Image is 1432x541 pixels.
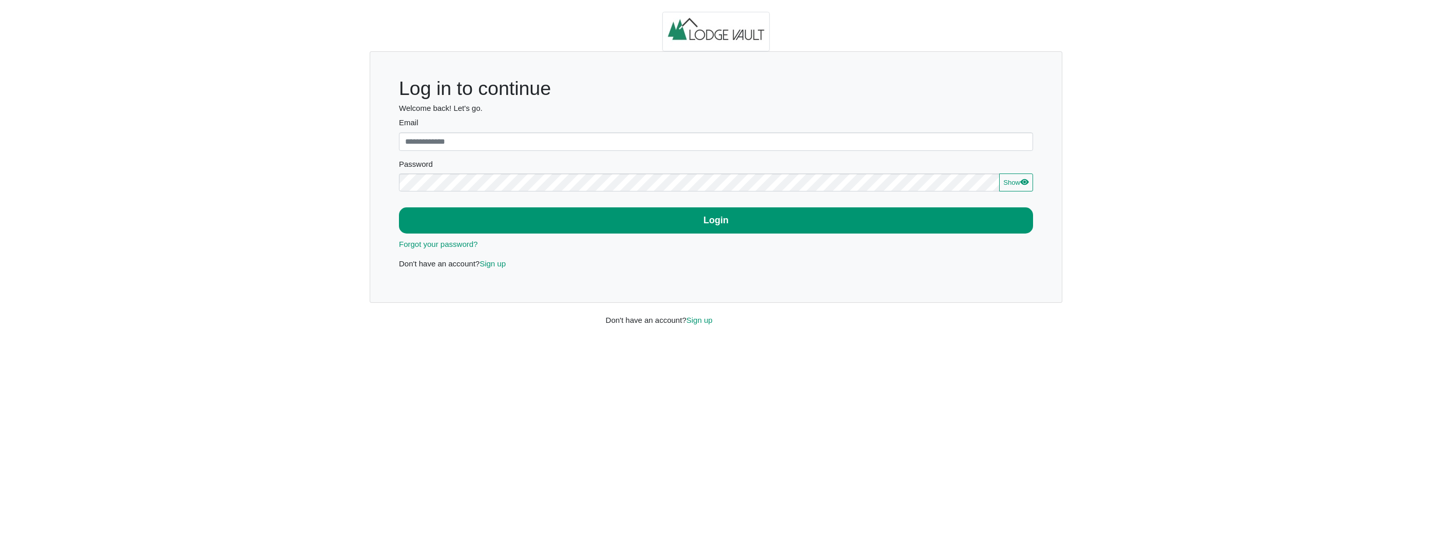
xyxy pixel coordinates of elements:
img: logo.2b93711c.jpg [662,12,770,52]
svg: eye fill [1020,178,1028,186]
a: Sign up [480,259,506,268]
p: Don't have an account? [399,258,1033,270]
label: Email [399,117,1033,129]
legend: Password [399,159,1033,173]
b: Login [703,215,729,225]
button: Login [399,207,1033,234]
a: Forgot your password? [399,240,478,248]
h1: Log in to continue [399,77,1033,100]
div: Don't have an account? [598,303,834,326]
a: Sign up [686,316,713,324]
h6: Welcome back! Let's go. [399,104,1033,113]
button: Showeye fill [999,173,1033,192]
